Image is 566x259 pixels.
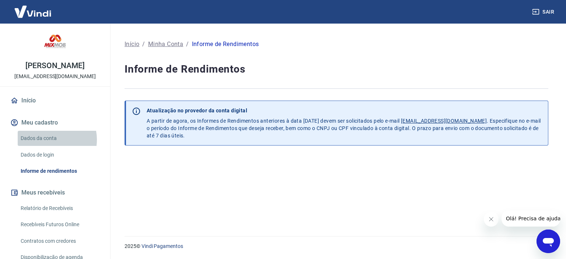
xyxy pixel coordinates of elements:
a: Dados de login [18,147,101,162]
a: Início [9,92,101,109]
img: 4fd20830-8c35-44d4-bc2a-665962556603.jpeg [41,29,70,59]
iframe: Botão para abrir a janela de mensagens [537,230,560,253]
p: / [142,40,145,49]
a: Início [125,40,139,49]
button: Meus recebíveis [9,185,101,201]
strong: Atualização no provedor da conta digital [147,108,247,113]
img: Vindi [9,0,57,23]
a: Minha Conta [148,40,183,49]
p: [EMAIL_ADDRESS][DOMAIN_NAME] [14,73,96,80]
a: Relatório de Recebíveis [18,201,101,216]
iframe: Fechar mensagem [484,212,499,227]
a: Informe de rendimentos [18,164,101,179]
u: [EMAIL_ADDRESS][DOMAIN_NAME] [401,118,487,124]
div: Informe de Rendimentos [192,40,259,49]
a: Dados da conta [18,131,101,146]
button: Meu cadastro [9,115,101,131]
iframe: Mensagem da empresa [502,210,560,227]
p: / [186,40,189,49]
a: Recebíveis Futuros Online [18,217,101,232]
p: [PERSON_NAME] [25,62,84,70]
p: A partir de agora, os Informes de Rendimentos anteriores à data [DATE] devem ser solicitados pelo... [147,107,542,139]
span: Olá! Precisa de ajuda? [4,5,62,11]
h4: Informe de Rendimentos [125,62,548,77]
p: 2025 © [125,242,548,250]
a: Vindi Pagamentos [141,243,183,249]
a: Contratos com credores [18,234,101,249]
button: Sair [531,5,557,19]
